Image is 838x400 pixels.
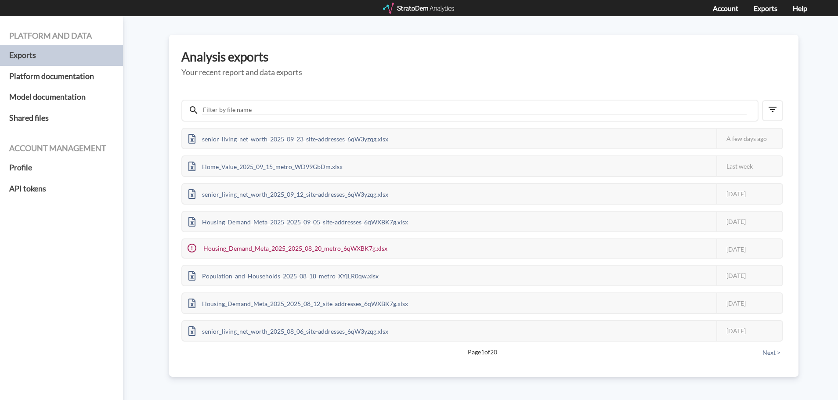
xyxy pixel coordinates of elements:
h5: Your recent report and data exports [181,68,786,77]
a: Profile [9,157,114,178]
div: senior_living_net_worth_2025_09_23_site-addresses_6qW3yzqg.xlsx [182,129,394,148]
div: Last week [716,156,782,176]
div: [DATE] [716,212,782,231]
a: Home_Value_2025_09_15_metro_WD99GbDm.xlsx [182,162,349,169]
span: Page 1 of 20 [212,348,752,357]
a: Exports [754,4,777,12]
button: Next > [760,348,783,357]
input: Filter by file name [202,105,747,115]
div: Housing_Demand_Meta_2025_2025_08_12_site-addresses_6qWXBK7g.xlsx [182,293,414,313]
h3: Analysis exports [181,50,786,64]
a: Population_and_Households_2025_08_18_metro_XYjLR0qw.xlsx [182,271,385,278]
div: Housing_Demand_Meta_2025_2025_09_05_site-addresses_6qWXBK7g.xlsx [182,212,414,231]
a: senior_living_net_worth_2025_09_23_site-addresses_6qW3yzqg.xlsx [182,134,394,141]
a: Help [793,4,807,12]
a: Housing_Demand_Meta_2025_2025_08_12_site-addresses_6qWXBK7g.xlsx [182,299,414,306]
a: Platform documentation [9,66,114,87]
div: [DATE] [716,293,782,313]
div: Home_Value_2025_09_15_metro_WD99GbDm.xlsx [182,156,349,176]
h4: Platform and data [9,32,114,40]
h4: Account management [9,144,114,153]
div: [DATE] [716,266,782,285]
a: Account [713,4,738,12]
a: Exports [9,45,114,66]
div: A few days ago [716,129,782,148]
div: senior_living_net_worth_2025_08_06_site-addresses_6qW3yzqg.xlsx [182,321,394,341]
a: Model documentation [9,86,114,108]
a: senior_living_net_worth_2025_08_06_site-addresses_6qW3yzqg.xlsx [182,326,394,334]
div: senior_living_net_worth_2025_09_12_site-addresses_6qW3yzqg.xlsx [182,184,394,204]
div: [DATE] [716,239,782,259]
a: senior_living_net_worth_2025_09_12_site-addresses_6qW3yzqg.xlsx [182,189,394,197]
div: [DATE] [716,184,782,204]
a: Housing_Demand_Meta_2025_2025_09_05_site-addresses_6qWXBK7g.xlsx [182,217,414,224]
a: Shared files [9,108,114,129]
div: Housing_Demand_Meta_2025_2025_08_20_metro_6qWXBK7g.xlsx [182,239,394,258]
div: Population_and_Households_2025_08_18_metro_XYjLR0qw.xlsx [182,266,385,285]
div: [DATE] [716,321,782,341]
a: API tokens [9,178,114,199]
